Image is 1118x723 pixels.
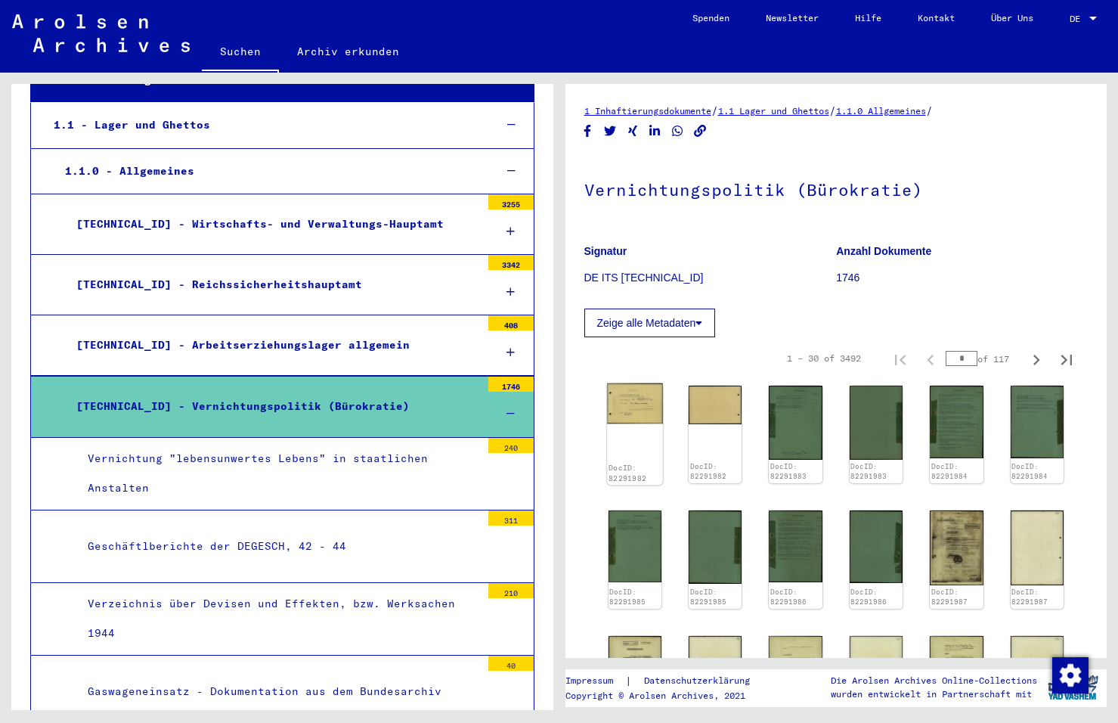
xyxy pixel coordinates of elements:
img: 002.jpg [1011,510,1064,586]
img: 001.jpg [609,510,661,582]
div: [TECHNICAL_ID] - Reichssicherheitshauptamt [65,270,481,299]
img: 002.jpg [1011,636,1064,712]
div: 210 [488,583,534,598]
div: 3255 [488,194,534,209]
a: DocID: 82291982 [608,464,646,483]
span: / [711,104,718,117]
img: 002.jpg [689,510,742,584]
button: Next page [1021,343,1051,374]
a: DocID: 82291985 [609,588,646,607]
div: 1.1 - Lager und Ghettos [42,110,482,140]
div: 1 – 30 of 3492 [787,352,861,365]
h1: Vernichtungspolitik (Bürokratie) [584,155,1089,222]
div: 40 [488,656,534,671]
img: 001.jpg [930,636,983,711]
div: 3342 [488,255,534,270]
span: / [926,104,933,117]
a: DocID: 82291986 [770,588,807,607]
div: 1.1.0 - Allgemeines [54,157,482,186]
p: wurden entwickelt in Partnerschaft mit [831,687,1037,701]
img: 002.jpg [850,386,903,460]
div: Gaswageneinsatz - Dokumentation aus dem Bundesarchiv [76,677,481,706]
div: Verzeichnis über Devisen und Effekten, bzw. Werksachen 1944 [76,589,481,648]
a: Archiv erkunden [279,33,417,70]
div: [TECHNICAL_ID] - Arbeitserziehungslager allgemein [65,330,481,360]
div: [TECHNICAL_ID] - Wirtschafts- und Verwaltungs-Hauptamt [65,209,481,239]
img: Arolsen_neg.svg [12,14,190,52]
b: Signatur [584,245,627,257]
img: 001.jpg [930,386,983,458]
img: 001.jpg [930,510,983,585]
a: DocID: 82291987 [1011,588,1048,607]
a: DocID: 82291985 [690,588,726,607]
a: 1.1.0 Allgemeines [836,105,926,116]
button: Zeige alle Metadaten [584,309,716,337]
img: 001.jpg [607,383,663,424]
img: 001.jpg [769,510,822,583]
span: / [829,104,836,117]
img: 002.jpg [689,636,742,712]
img: 001.jpg [769,386,822,459]
a: DocID: 82291987 [931,588,968,607]
a: DocID: 82291984 [1011,462,1048,481]
a: 1 Inhaftierungsdokumente [584,105,711,116]
div: of 117 [946,352,1021,366]
p: 1746 [836,270,1088,286]
a: Impressum [565,673,625,689]
button: Share on LinkedIn [647,122,663,141]
button: Share on Facebook [580,122,596,141]
a: DocID: 82291984 [931,462,968,481]
img: 001.jpg [769,636,822,711]
a: Datenschutzerklärung [632,673,768,689]
button: Share on Twitter [602,122,618,141]
span: DE [1070,14,1086,24]
div: Geschäftlberichte der DEGESCH, 42 - 44 [76,532,481,561]
img: 002.jpg [850,636,903,712]
p: Copyright © Arolsen Archives, 2021 [565,689,768,703]
button: Share on WhatsApp [670,122,686,141]
div: [TECHNICAL_ID] - Vernichtungspolitik (Bürokratie) [65,392,481,421]
a: Suchen [202,33,279,73]
img: 001.jpg [609,636,661,711]
img: 002.jpg [689,386,742,424]
a: DocID: 82291982 [690,462,726,481]
img: 002.jpg [850,510,903,583]
a: DocID: 82291983 [850,462,887,481]
a: 1.1 Lager und Ghettos [718,105,829,116]
b: Anzahl Dokumente [836,245,931,257]
img: Zustimmung ändern [1052,657,1089,694]
button: Copy link [692,122,708,141]
img: 002.jpg [1011,386,1064,458]
div: 408 [488,315,534,330]
div: Zustimmung ändern [1051,656,1088,693]
button: First page [885,343,915,374]
a: DocID: 82291986 [850,588,887,607]
div: Vernichtung "lebensunwertes Lebens" in staatlichen Anstalten [76,444,481,503]
button: Share on Xing [625,122,641,141]
button: Last page [1051,343,1082,374]
a: DocID: 82291983 [770,462,807,481]
div: 240 [488,438,534,453]
p: Die Arolsen Archives Online-Collections [831,674,1037,687]
p: DE ITS [TECHNICAL_ID] [584,270,836,286]
button: Previous page [915,343,946,374]
div: 1746 [488,377,534,392]
div: | [565,673,768,689]
div: 311 [488,510,534,526]
img: yv_logo.png [1045,669,1101,706]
